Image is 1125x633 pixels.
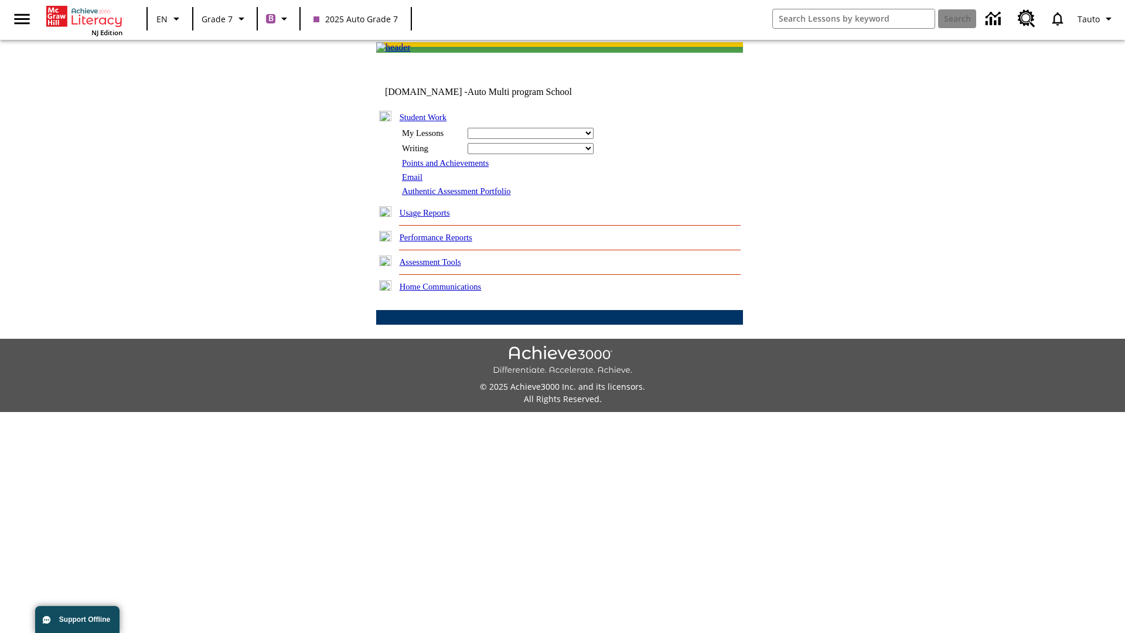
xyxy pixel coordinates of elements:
[197,8,253,29] button: Grade: Grade 7, Select a grade
[379,111,391,121] img: minus.gif
[46,4,122,37] div: Home
[1042,4,1073,34] a: Notifications
[1011,3,1042,35] a: Resource Center, Will open in new tab
[379,280,391,291] img: plus.gif
[402,128,461,138] div: My Lessons
[156,13,168,25] span: EN
[59,615,110,624] span: Support Offline
[1073,8,1120,29] button: Profile/Settings
[402,172,422,182] a: Email
[268,11,274,26] span: B
[313,13,398,25] span: 2025 Auto Grade 7
[402,144,461,154] div: Writing
[91,28,122,37] span: NJ Edition
[35,606,120,633] button: Support Offline
[402,158,489,168] a: Points and Achievements
[979,3,1011,35] a: Data Center
[151,8,189,29] button: Language: EN, Select a language
[773,9,935,28] input: search field
[400,233,472,242] a: Performance Reports
[468,87,572,97] nobr: Auto Multi program School
[1078,13,1100,25] span: Tauto
[400,257,461,267] a: Assessment Tools
[379,231,391,241] img: plus.gif
[379,206,391,217] img: plus.gif
[5,2,39,36] button: Open side menu
[261,8,296,29] button: Boost Class color is purple. Change class color
[385,87,601,97] td: [DOMAIN_NAME] -
[376,42,411,53] img: header
[400,208,450,217] a: Usage Reports
[402,186,511,196] a: Authentic Assessment Portfolio
[400,113,446,122] a: Student Work
[379,256,391,266] img: plus.gif
[202,13,233,25] span: Grade 7
[400,282,482,291] a: Home Communications
[493,346,632,376] img: Achieve3000 Differentiate Accelerate Achieve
